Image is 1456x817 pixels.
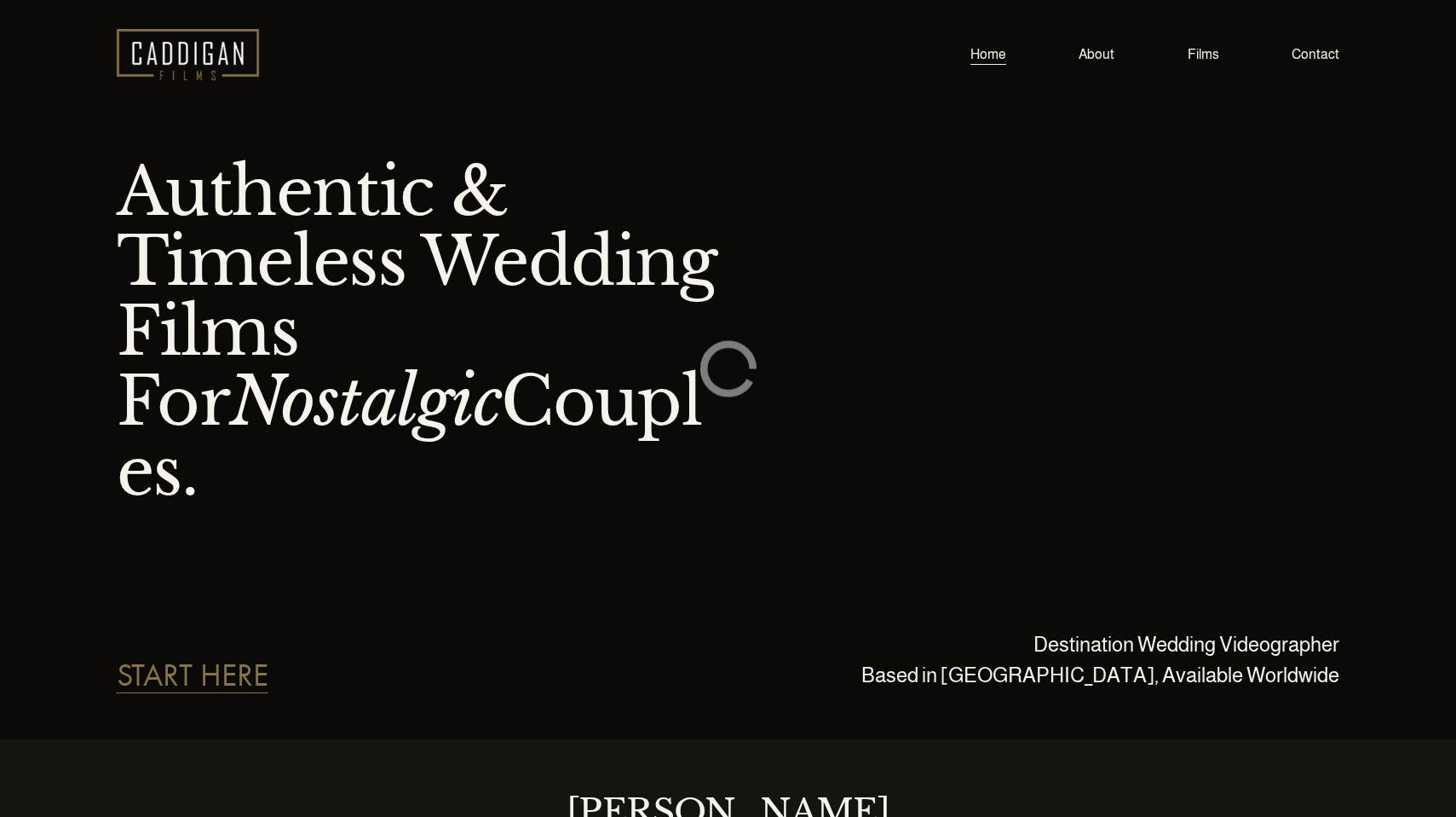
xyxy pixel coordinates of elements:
[1188,43,1219,67] a: Films
[970,43,1006,67] a: Home
[117,659,268,692] a: START HERE
[229,361,501,443] em: Nostalgic
[117,29,259,80] img: Caddigan Films
[1079,43,1114,67] a: About
[117,158,728,507] h1: Authentic & Timeless Wedding Films For Couples.
[1292,43,1339,67] a: Contact
[728,629,1339,692] p: Destination Wedding Videographer Based in [GEOGRAPHIC_DATA], Available Worldwide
